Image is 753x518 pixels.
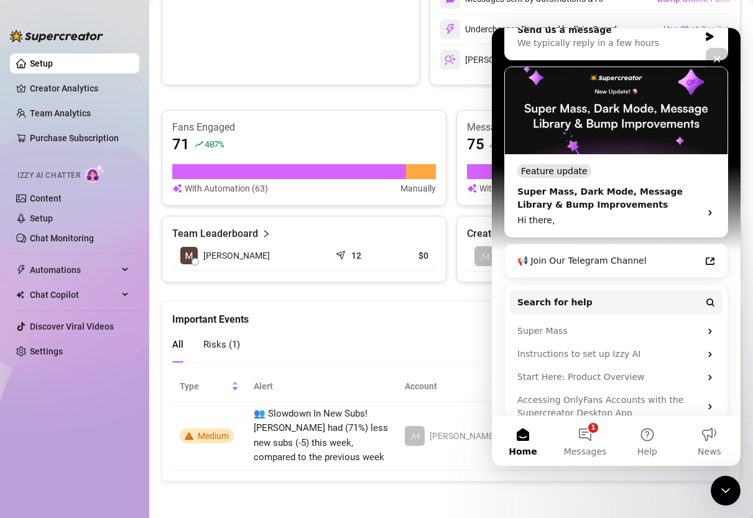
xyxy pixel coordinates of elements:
img: Chat Copilot [16,290,24,299]
div: Accessing OnlyFans Accounts with the Supercreator Desktop App [25,366,208,392]
span: [PERSON_NAME] [430,431,496,441]
span: Account [405,379,503,393]
span: 👥 Slowdown In New Subs! [PERSON_NAME] had (71%) less new subs (-5) this week, compared to the pre... [254,408,388,463]
div: Feature update [25,136,99,150]
span: News [206,419,229,428]
span: send [336,247,348,260]
span: rise [195,140,203,149]
iframe: Intercom live chat [492,28,741,466]
div: Instructions to set up Izzy AI [18,315,231,338]
a: Chat Monitoring [30,233,94,243]
div: Hi there, [25,186,201,199]
a: Setup [30,58,53,68]
img: svg%3e [172,182,182,195]
span: Use Chat Copilot [663,24,729,34]
article: Creator Leaderboard [467,226,561,241]
img: svg%3e [445,24,456,35]
article: 12 [351,249,361,262]
article: Messages Sent [467,121,731,134]
iframe: Intercom live chat [711,476,741,506]
span: Home [17,419,45,428]
span: Automations [30,260,118,280]
div: [PERSON_NAME]’s messages and PPVs tracked [440,50,649,70]
span: Help [146,419,165,428]
div: Instructions to set up Izzy AI [25,320,208,333]
button: Use Chat Copilot [663,19,730,39]
article: $0 [390,249,428,262]
button: Search for help [18,262,231,287]
th: Type [172,371,246,402]
span: Risks ( 1 ) [203,339,240,350]
div: Super Mass, Dark Mode, Message Library & Bump Improvements [25,157,201,183]
a: Team Analytics [30,108,91,118]
span: 𝓜 [410,429,419,443]
img: Super Mass, Dark Mode, Message Library & Bump Improvements [13,39,236,126]
div: We typically reply in a few hours [25,9,208,22]
img: logo-BBDzfeDw.svg [10,30,103,42]
div: Close [214,20,236,42]
article: Team Leaderboard [172,226,258,241]
article: 71 [172,134,190,154]
img: svg%3e [445,54,456,65]
img: AI Chatter [85,165,104,183]
article: Fans Engaged [172,121,436,134]
span: 407 % [205,138,224,150]
div: Super Mass [25,297,208,310]
div: Super Mass, Dark Mode, Message Library & Bump ImprovementsFeature updateSuper Mass, Dark Mode, Me... [12,39,236,210]
button: Messages [62,388,124,438]
span: rise [489,140,498,149]
span: warning [185,432,193,440]
div: Start Here: Product Overview [18,338,231,361]
span: Medium [198,431,229,441]
th: Alert [246,371,397,402]
span: Chat Copilot [30,285,118,305]
button: Help [124,388,187,438]
span: 𝓜 [480,249,489,263]
span: [PERSON_NAME] [203,249,270,262]
span: right [262,226,270,241]
span: thunderbolt [16,265,26,275]
a: Purchase Subscription [30,128,129,148]
div: Start Here: Product Overview [25,343,208,356]
article: With Automation (63) [185,182,268,195]
button: News [187,388,249,438]
a: 📢 Join Our Telegram Channel [18,221,231,244]
article: With Automation & AI (63) [479,182,580,195]
div: 📢 Join Our Telegram Channel [25,226,208,239]
article: 75 [467,134,484,154]
span: Izzy AI Chatter [17,170,80,182]
span: Messages [72,419,115,428]
img: Maye Gemini [180,247,198,264]
span: Type [180,379,229,393]
img: svg%3e [467,182,477,195]
a: Creator Analytics [30,78,129,98]
div: Accessing OnlyFans Accounts with the Supercreator Desktop App [18,361,231,397]
a: Discover Viral Videos [30,321,114,331]
span: Search for help [25,268,101,281]
div: Super Mass [18,292,231,315]
div: Undercharges Prevented by PriceGuard [440,19,617,39]
a: Settings [30,346,63,356]
article: Manually [400,182,436,195]
span: All [172,339,183,350]
a: Content [30,193,62,203]
div: Important Events [172,302,730,327]
a: Setup [30,213,53,223]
